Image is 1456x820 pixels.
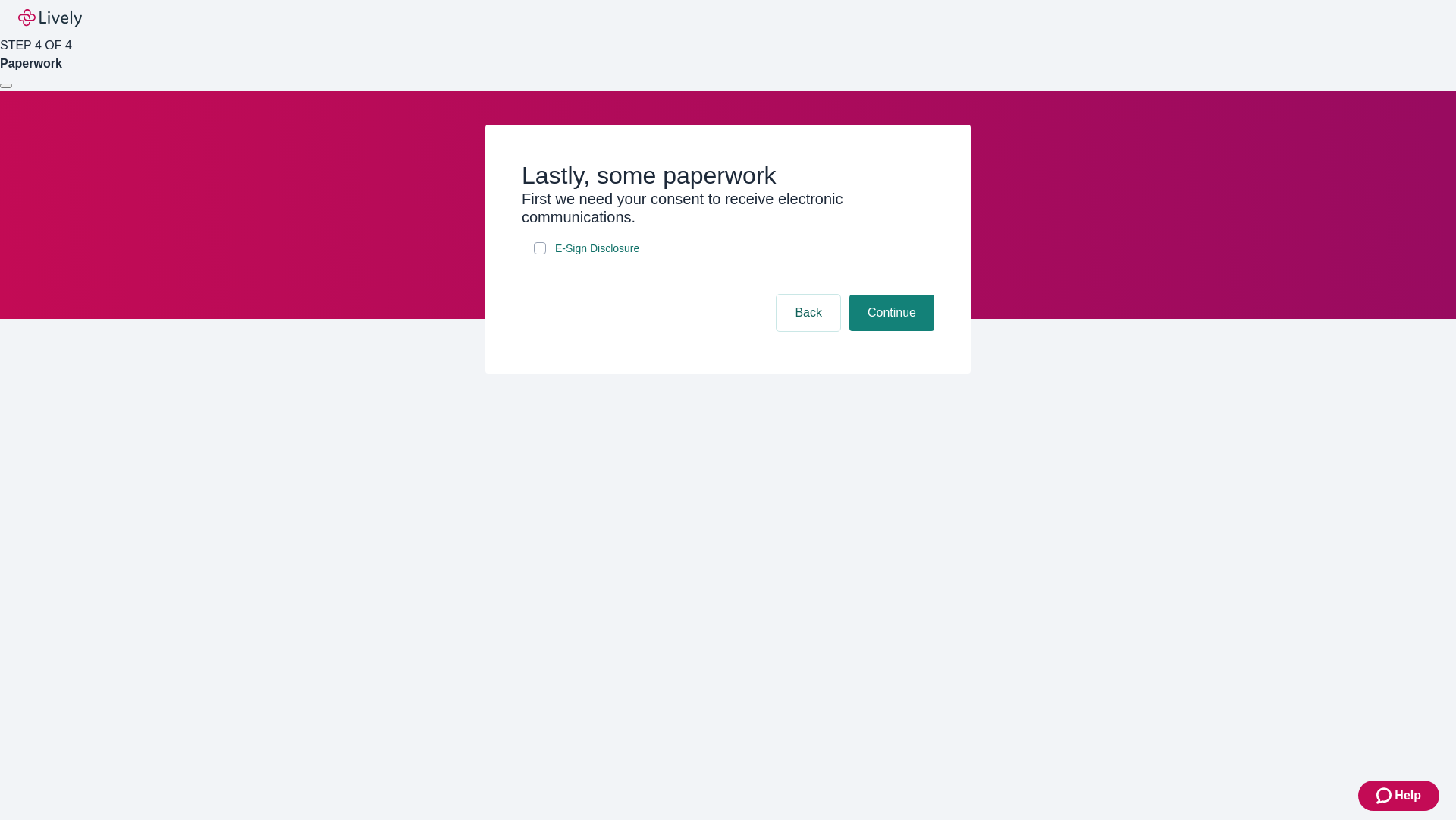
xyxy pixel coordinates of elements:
img: Lively [18,9,82,27]
span: E-Sign Disclosure [555,241,639,257]
h2: Lastly, some paperwork [522,161,934,190]
button: Continue [849,295,934,331]
span: Help [1395,787,1421,805]
h3: First we need your consent to receive electronic communications. [522,190,934,226]
svg: Zendesk support icon [1376,787,1395,805]
a: e-sign disclosure document [552,239,642,258]
button: Zendesk support iconHelp [1358,781,1439,811]
button: Back [777,295,840,331]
